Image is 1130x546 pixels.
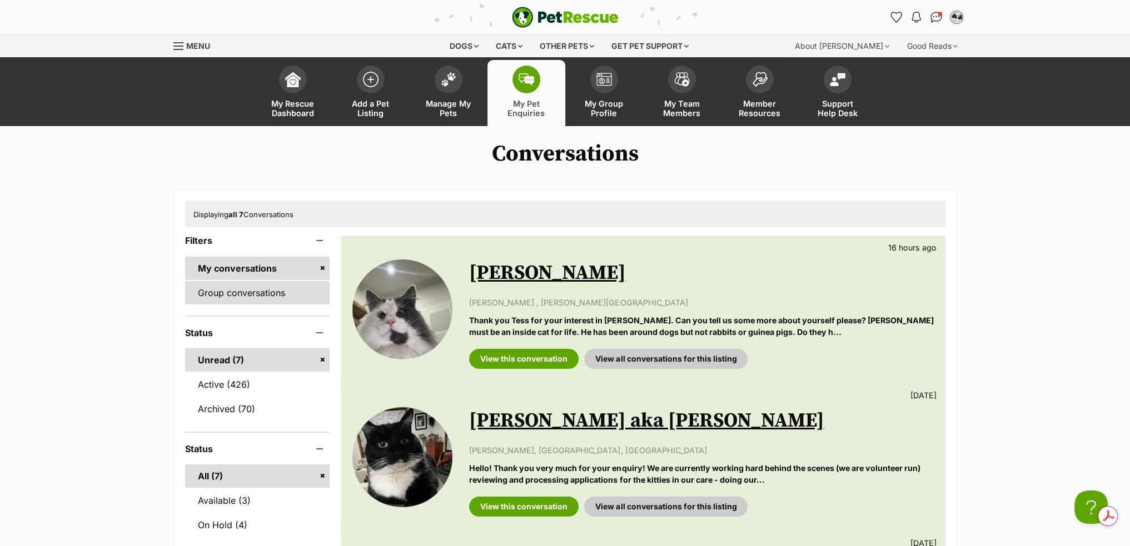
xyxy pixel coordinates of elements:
[442,35,486,57] div: Dogs
[469,349,579,369] a: View this conversation
[469,261,625,285] a: [PERSON_NAME]
[193,210,293,219] span: Displaying Conversations
[469,444,933,456] p: [PERSON_NAME], [GEOGRAPHIC_DATA], [GEOGRAPHIC_DATA]
[888,8,965,26] ul: Account quick links
[285,72,301,87] img: dashboard-icon-eb2f2d2d3e046f16d808141f083e7271f6b2e854fb5c12c21221c1fb7104beca.svg
[584,349,748,369] a: View all conversations for this listing
[185,397,330,420] a: Archived (70)
[565,60,643,126] a: My Group Profile
[332,60,410,126] a: Add a Pet Listing
[424,99,474,118] span: Manage My Pets
[721,60,799,126] a: Member Resources
[352,407,452,507] img: Nikita aka Nikki
[185,513,330,537] a: On Hold (4)
[930,12,942,23] img: chat-41dd97257d64d25036548639549fe6c8038ab92f7586957e7f3b1b290dea8141.svg
[604,35,696,57] div: Get pet support
[469,408,824,433] a: [PERSON_NAME] aka [PERSON_NAME]
[254,60,332,126] a: My Rescue Dashboard
[501,99,551,118] span: My Pet Enquiries
[735,99,785,118] span: Member Resources
[532,35,602,57] div: Other pets
[787,35,897,57] div: About [PERSON_NAME]
[799,60,877,126] a: Support Help Desk
[899,35,965,57] div: Good Reads
[469,462,933,486] p: Hello! Thank you very much for your enquiry! We are currently working hard behind the scenes (we ...
[363,72,379,87] img: add-pet-listing-icon-0afa8454b4691262ce3f59096e99ab1cd57d4a30225e0717b998d2c9b9846f56.svg
[185,373,330,396] a: Active (426)
[185,281,330,304] a: Group conversations
[185,444,330,454] header: Status
[186,41,210,51] span: Menu
[185,464,330,488] a: All (7)
[268,99,318,118] span: My Rescue Dashboard
[352,259,452,359] img: Blair
[908,8,925,26] button: Notifications
[584,497,748,517] a: View all conversations for this listing
[752,72,768,87] img: member-resources-icon-8e73f808a243e03378d46382f2149f9095a855e16c252ad45f914b54edf8863c.svg
[579,99,629,118] span: My Group Profile
[643,60,721,126] a: My Team Members
[1074,490,1108,524] iframe: Help Scout Beacon - Open
[951,12,962,23] img: catherine blew profile pic
[888,242,937,253] p: 16 hours ago
[888,8,905,26] a: Favourites
[912,12,920,23] img: notifications-46538b983faf8c2785f20acdc204bb7945ddae34d4c08c2a6579f10ce5e182be.svg
[469,297,933,308] p: [PERSON_NAME] , [PERSON_NAME][GEOGRAPHIC_DATA]
[512,7,619,28] a: PetRescue
[469,497,579,517] a: View this conversation
[910,389,937,401] p: [DATE]
[674,72,690,87] img: team-members-icon-5396bd8760b3fe7c0b43da4ab00e1e3bb1a5d9ba89233759b79545d2d3fc5d0d.svg
[512,7,619,28] img: logo-e224e6f780fb5917bec1dbf3a21bbac754714ae5b6737aabdf751b685950b380.svg
[928,8,945,26] a: Conversations
[830,73,845,86] img: help-desk-icon-fdf02630f3aa405de69fd3d07c3f3aa587a6932b1a1747fa1d2bba05be0121f9.svg
[173,35,218,55] a: Menu
[185,489,330,512] a: Available (3)
[813,99,863,118] span: Support Help Desk
[185,328,330,338] header: Status
[228,210,243,219] strong: all 7
[346,99,396,118] span: Add a Pet Listing
[185,236,330,246] header: Filters
[441,72,456,87] img: manage-my-pets-icon-02211641906a0b7f246fdf0571729dbe1e7629f14944591b6c1af311fb30b64b.svg
[185,348,330,372] a: Unread (7)
[596,73,612,86] img: group-profile-icon-3fa3cf56718a62981997c0bc7e787c4b2cf8bcc04b72c1350f741eb67cf2f40e.svg
[185,257,330,280] a: My conversations
[469,314,933,338] p: Thank you Tess for your interest in [PERSON_NAME]. Can you tell us some more about yourself pleas...
[487,60,565,126] a: My Pet Enquiries
[519,73,534,86] img: pet-enquiries-icon-7e3ad2cf08bfb03b45e93fb7055b45f3efa6380592205ae92323e6603595dc1f.svg
[948,8,965,26] button: My account
[657,99,707,118] span: My Team Members
[410,60,487,126] a: Manage My Pets
[488,35,530,57] div: Cats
